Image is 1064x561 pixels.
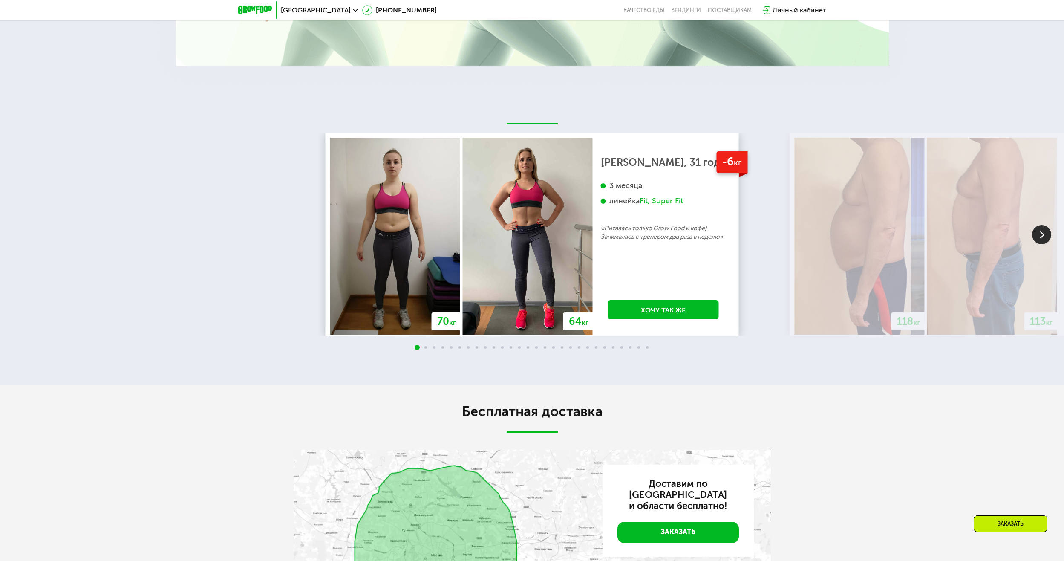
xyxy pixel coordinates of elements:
[294,403,771,420] h2: Бесплатная доставка
[432,312,461,330] div: 70
[601,196,726,206] div: линейка
[708,7,752,14] div: поставщикам
[640,196,683,206] div: Fit, Super Fit
[601,181,726,191] div: 3 месяца
[716,151,747,173] div: -6
[617,522,739,543] a: Заказать
[601,224,726,241] p: «Питалась только Grow Food и кофе) Занималась с тренером два раза в неделю»
[281,7,351,14] span: [GEOGRAPHIC_DATA]
[1046,318,1053,327] span: кг
[1024,312,1058,330] div: 113
[974,515,1047,532] div: Заказать
[362,5,437,15] a: [PHONE_NUMBER]
[449,318,456,327] span: кг
[773,5,826,15] div: Личный кабинет
[563,312,594,330] div: 64
[1032,225,1051,244] img: Slide right
[734,158,741,168] span: кг
[608,300,719,319] a: Хочу так же
[617,478,739,512] h3: Доставим по [GEOGRAPHIC_DATA] и области бесплатно!
[891,312,926,330] div: 118
[582,318,588,327] span: кг
[914,318,920,327] span: кг
[601,158,726,167] div: [PERSON_NAME], 31 год
[671,7,701,14] a: Вендинги
[623,7,664,14] a: Качество еды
